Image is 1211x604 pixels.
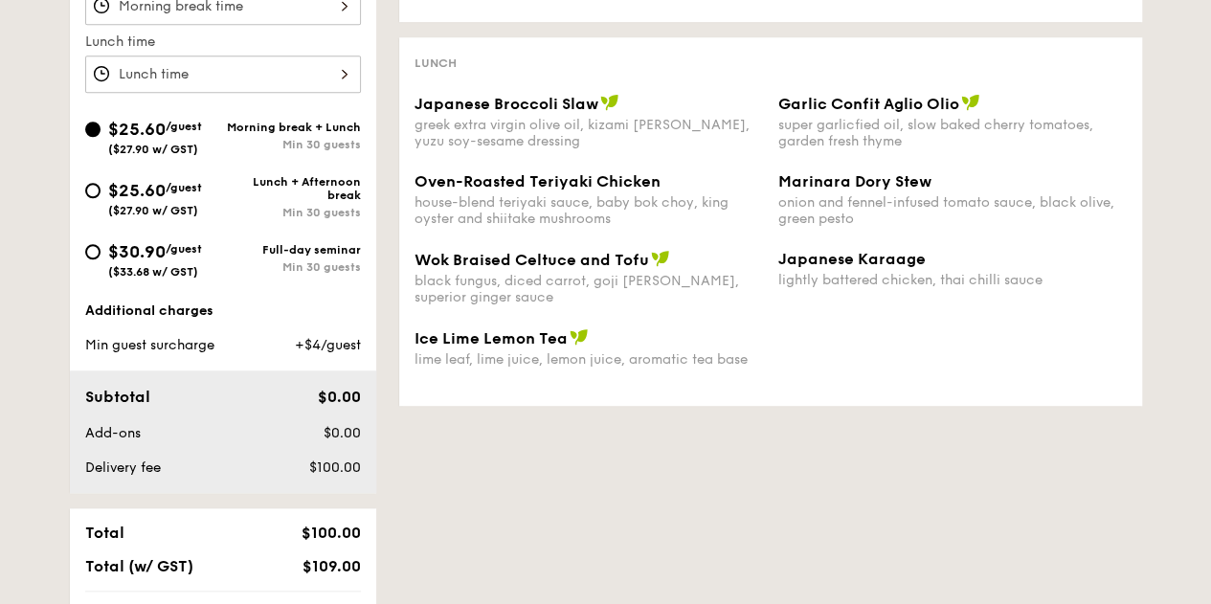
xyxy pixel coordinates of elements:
span: +$4/guest [294,337,360,353]
div: Morning break + Lunch [223,121,361,134]
span: Add-ons [85,425,141,441]
span: $100.00 [308,459,360,476]
div: super garlicfied oil, slow baked cherry tomatoes, garden fresh thyme [778,117,1127,149]
span: ($27.90 w/ GST) [108,143,198,156]
span: Min guest surcharge [85,337,214,353]
span: Marinara Dory Stew [778,172,931,190]
img: icon-vegan.f8ff3823.svg [961,94,980,111]
input: $25.60/guest($27.90 w/ GST)Morning break + LunchMin 30 guests [85,122,101,137]
span: Ice Lime Lemon Tea [415,329,568,347]
span: $0.00 [317,388,360,406]
div: Additional charges [85,302,361,321]
input: $30.90/guest($33.68 w/ GST)Full-day seminarMin 30 guests [85,244,101,259]
span: Oven-Roasted Teriyaki Chicken [415,172,661,190]
div: onion and fennel-infused tomato sauce, black olive, green pesto [778,194,1127,227]
span: Total [85,524,124,542]
div: Min 30 guests [223,206,361,219]
div: greek extra virgin olive oil, kizami [PERSON_NAME], yuzu soy-sesame dressing [415,117,763,149]
span: $30.90 [108,241,166,262]
img: icon-vegan.f8ff3823.svg [600,94,619,111]
span: Japanese Karaage [778,250,926,268]
img: icon-vegan.f8ff3823.svg [570,328,589,346]
span: /guest [166,242,202,256]
span: $100.00 [301,524,360,542]
span: Wok Braised Celtuce and Tofu [415,251,649,269]
span: ($27.90 w/ GST) [108,204,198,217]
span: $0.00 [323,425,360,441]
div: Min 30 guests [223,260,361,274]
span: Garlic Confit Aglio Olio [778,95,959,113]
div: lime leaf, lime juice, lemon juice, aromatic tea base [415,351,763,368]
div: Full-day seminar [223,243,361,257]
span: $25.60 [108,180,166,201]
span: /guest [166,181,202,194]
span: /guest [166,120,202,133]
span: Delivery fee [85,459,161,476]
span: Lunch [415,56,457,70]
div: black fungus, diced carrot, goji [PERSON_NAME], superior ginger sauce [415,273,763,305]
span: ($33.68 w/ GST) [108,265,198,279]
label: Lunch time [85,33,361,52]
div: house-blend teriyaki sauce, baby bok choy, king oyster and shiitake mushrooms [415,194,763,227]
div: Min 30 guests [223,138,361,151]
div: lightly battered chicken, thai chilli sauce [778,272,1127,288]
img: icon-vegan.f8ff3823.svg [651,250,670,267]
span: Total (w/ GST) [85,557,193,575]
span: $109.00 [302,557,360,575]
input: Lunch time [85,56,361,93]
div: Lunch + Afternoon break [223,175,361,202]
span: $25.60 [108,119,166,140]
input: $25.60/guest($27.90 w/ GST)Lunch + Afternoon breakMin 30 guests [85,183,101,198]
span: Subtotal [85,388,150,406]
span: Japanese Broccoli Slaw [415,95,598,113]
